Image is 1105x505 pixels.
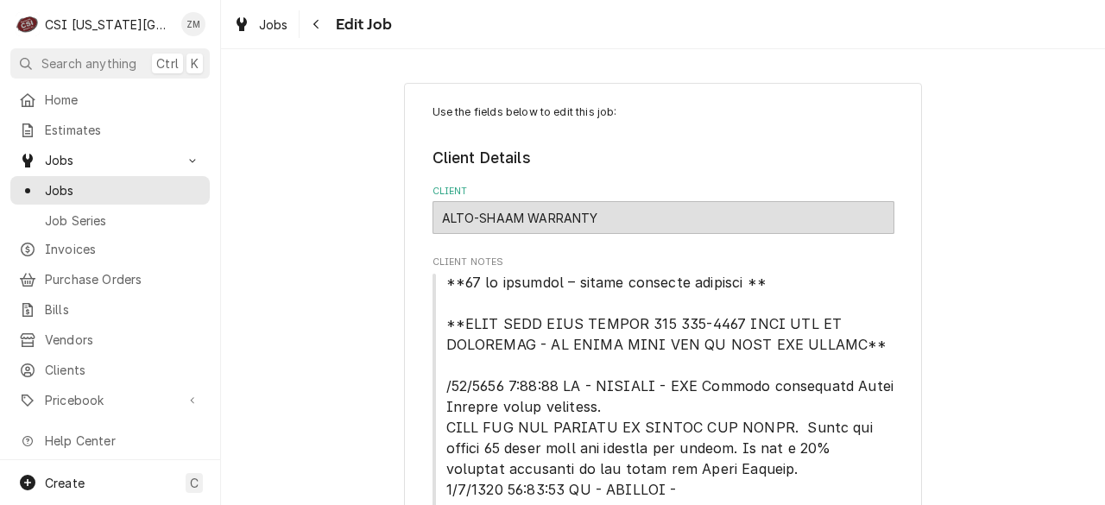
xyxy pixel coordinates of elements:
[259,16,288,34] span: Jobs
[10,116,210,144] a: Estimates
[10,356,210,384] a: Clients
[10,85,210,114] a: Home
[226,10,295,39] a: Jobs
[433,185,894,234] div: Client
[433,201,894,234] div: ALTO-SHAAM WARRANTY
[45,151,175,169] span: Jobs
[181,12,205,36] div: Zach Masters's Avatar
[45,121,201,139] span: Estimates
[45,91,201,109] span: Home
[45,240,201,258] span: Invoices
[303,10,331,38] button: Navigate back
[10,206,210,235] a: Job Series
[433,185,894,199] label: Client
[156,54,179,73] span: Ctrl
[190,474,199,492] span: C
[433,256,894,269] span: Client Notes
[45,16,172,34] div: CSI [US_STATE][GEOGRAPHIC_DATA]
[10,176,210,205] a: Jobs
[45,391,175,409] span: Pricebook
[41,54,136,73] span: Search anything
[45,270,201,288] span: Purchase Orders
[10,265,210,294] a: Purchase Orders
[10,295,210,324] a: Bills
[10,426,210,455] a: Go to Help Center
[191,54,199,73] span: K
[10,48,210,79] button: Search anythingCtrlK
[45,331,201,349] span: Vendors
[45,476,85,490] span: Create
[45,361,201,379] span: Clients
[16,12,40,36] div: CSI Kansas City's Avatar
[10,325,210,354] a: Vendors
[433,104,894,120] p: Use the fields below to edit this job:
[10,386,210,414] a: Go to Pricebook
[10,235,210,263] a: Invoices
[45,211,201,230] span: Job Series
[45,432,199,450] span: Help Center
[10,457,210,485] a: Go to What's New
[331,13,392,36] span: Edit Job
[181,12,205,36] div: ZM
[45,181,201,199] span: Jobs
[16,12,40,36] div: C
[45,300,201,319] span: Bills
[10,146,210,174] a: Go to Jobs
[433,147,894,169] legend: Client Details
